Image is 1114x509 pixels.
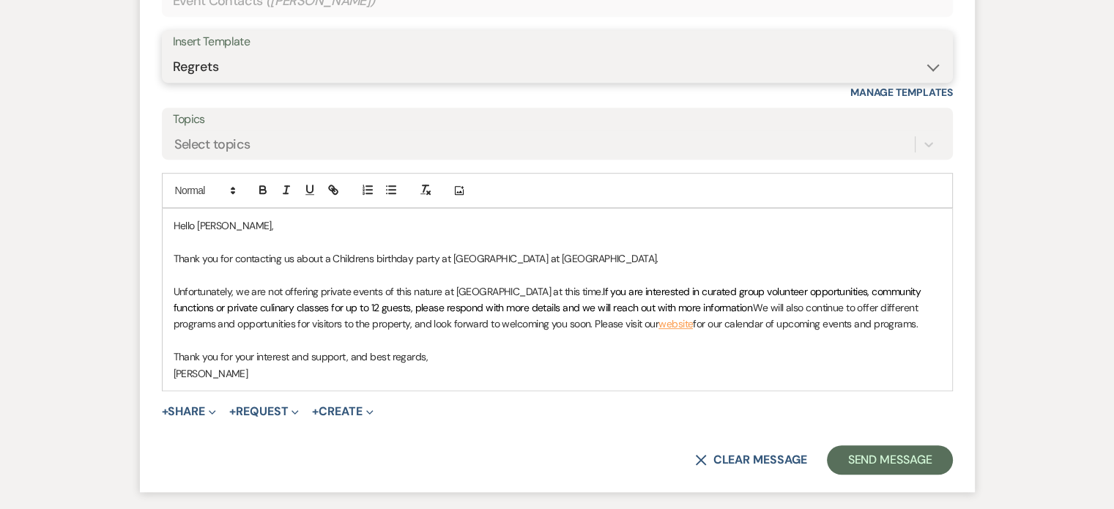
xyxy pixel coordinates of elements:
[174,350,428,363] span: Thank you for your interest and support, and best regards,
[693,317,918,330] span: for our calendar of upcoming events and programs.
[174,285,604,298] span: Unfortunately, we are not offering private events of this nature at [GEOGRAPHIC_DATA] at this time.
[695,454,806,466] button: Clear message
[312,406,319,417] span: +
[162,406,168,417] span: +
[312,406,373,417] button: Create
[174,218,941,234] p: Hello [PERSON_NAME],
[174,135,250,155] div: Select topics
[173,31,942,53] div: Insert Template
[850,86,953,99] a: Manage Templates
[174,250,941,267] p: Thank you for contacting us about a Childrens birthday party at [GEOGRAPHIC_DATA] at [GEOGRAPHIC_...
[162,406,217,417] button: Share
[658,317,693,330] a: website
[174,365,941,382] p: [PERSON_NAME]
[173,109,942,130] label: Topics
[229,406,236,417] span: +
[827,445,952,475] button: Send Message
[229,406,299,417] button: Request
